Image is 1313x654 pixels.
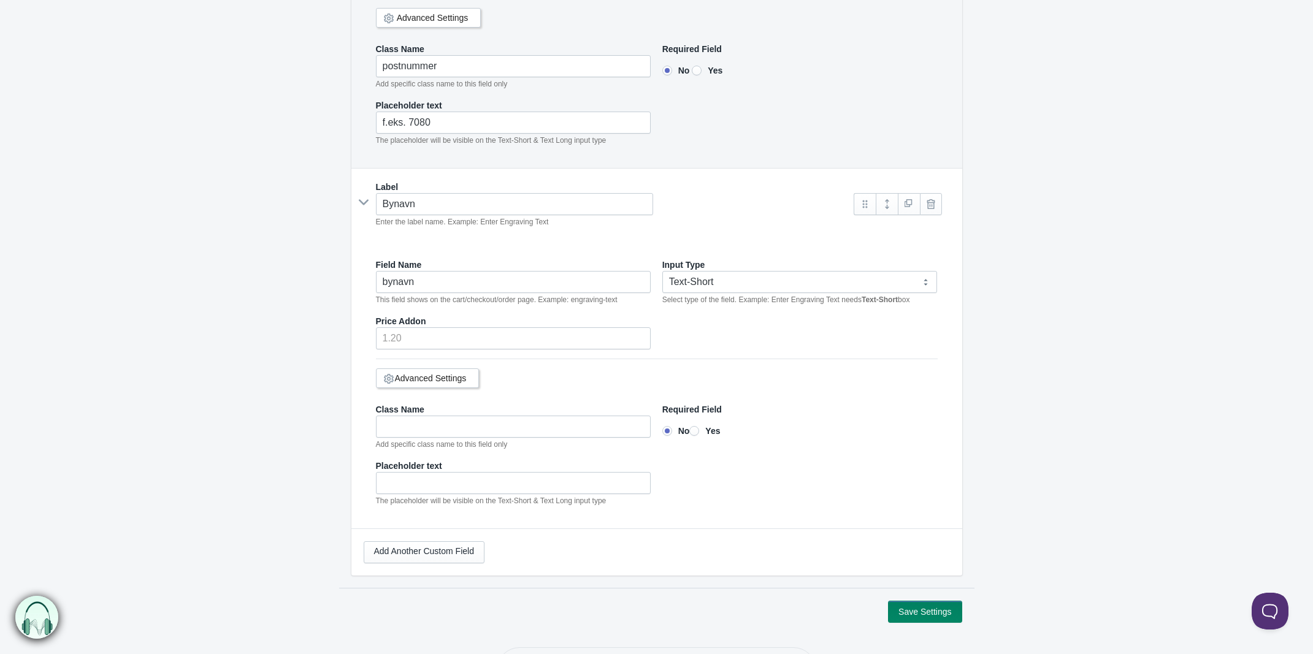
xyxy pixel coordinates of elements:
label: Class Name [376,403,424,416]
input: No [662,426,672,436]
label: Placeholder text [376,460,442,472]
label: Price Addon [376,315,426,327]
input: 1.20 [376,327,651,349]
em: Add specific class name to this field only [376,440,508,449]
b: Text-Short [862,295,898,304]
label: Yes [692,64,722,77]
label: Placeholder text [376,99,442,112]
a: Advanced Settings [397,13,469,23]
em: This field shows on the cart/checkout/order page. Example: engraving-text [376,295,618,304]
label: Required Field [662,403,722,416]
input: No [662,66,672,75]
button: Save Settings [888,601,962,623]
label: Yes [689,425,720,437]
a: Add Another Custom Field [364,541,484,563]
em: The placeholder will be visible on the Text-Short & Text Long input type [376,136,607,145]
em: The placeholder will be visible on the Text-Short & Text Long input type [376,496,607,505]
label: Required Field [662,43,722,55]
input: Yes [692,66,702,75]
label: No [662,64,690,77]
label: Field Name [376,259,422,271]
em: Enter the label name. Example: Enter Engraving Text [376,218,549,226]
a: Advanced Settings [395,373,467,383]
img: bxm.png [15,596,58,639]
em: Add specific class name to this field only [376,80,508,88]
input: Yes [689,426,699,436]
iframe: Toggle Customer Support [1252,593,1288,629]
label: No [662,425,690,437]
em: Select type of the field. Example: Enter Engraving Text needs box [662,295,910,304]
label: Input Type [662,259,705,271]
label: Label [376,181,399,193]
label: Class Name [376,43,424,55]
